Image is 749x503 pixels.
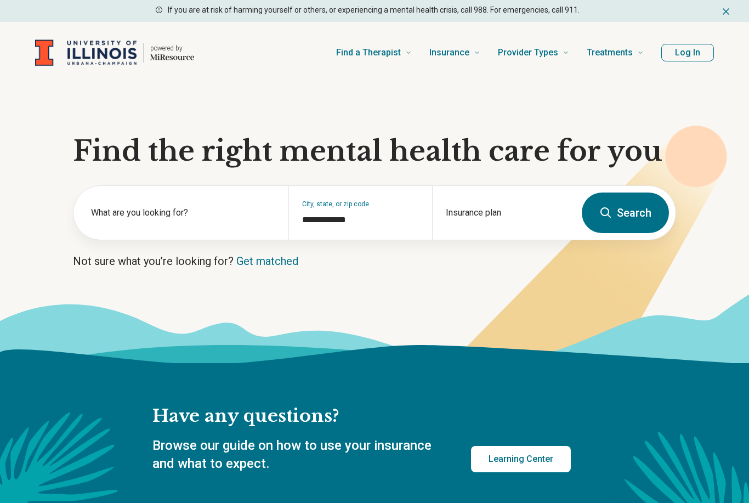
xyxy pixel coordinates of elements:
[150,44,194,53] p: powered by
[471,446,571,472] a: Learning Center
[429,31,480,75] a: Insurance
[336,45,401,60] span: Find a Therapist
[661,44,714,61] button: Log In
[587,45,633,60] span: Treatments
[236,255,298,268] a: Get matched
[73,253,676,269] p: Not sure what you’re looking for?
[498,45,558,60] span: Provider Types
[587,31,644,75] a: Treatments
[336,31,412,75] a: Find a Therapist
[429,45,469,60] span: Insurance
[35,35,194,70] a: Home page
[498,31,569,75] a: Provider Types
[152,437,445,473] p: Browse our guide on how to use your insurance and what to expect.
[73,135,676,168] h1: Find the right mental health care for you
[582,193,669,233] button: Search
[168,4,580,16] p: If you are at risk of harming yourself or others, or experiencing a mental health crisis, call 98...
[720,4,731,18] button: Dismiss
[152,405,571,428] h2: Have any questions?
[91,206,275,219] label: What are you looking for?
